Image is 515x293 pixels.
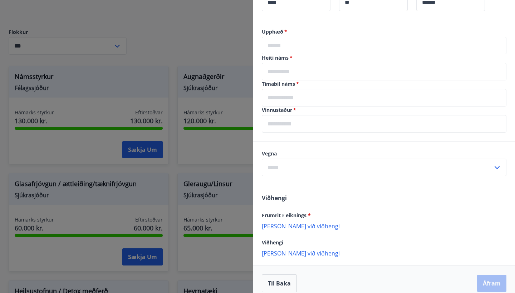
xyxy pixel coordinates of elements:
div: Heiti náms [262,63,506,80]
div: Tímabil náms [262,89,506,106]
span: Viðhengi [262,194,287,202]
div: Upphæð [262,37,506,54]
span: Viðhengi [262,239,283,246]
div: Vinnustaður [262,115,506,133]
label: Tímabil náms [262,80,506,88]
label: Heiti náms [262,54,506,61]
label: Vinnustaður [262,106,506,114]
label: Vegna [262,150,506,157]
p: [PERSON_NAME] við viðhengi [262,249,506,257]
button: Til baka [262,274,297,292]
span: Frumrit r eiknings [262,212,311,219]
p: [PERSON_NAME] við viðhengi [262,222,506,229]
label: Upphæð [262,28,506,35]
